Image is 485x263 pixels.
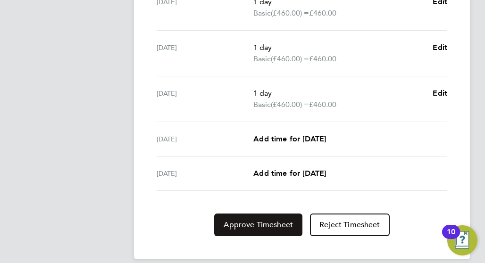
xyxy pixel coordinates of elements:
[433,88,447,99] a: Edit
[271,100,309,109] span: (£460.00) =
[253,168,326,179] a: Add time for [DATE]
[310,214,390,236] button: Reject Timesheet
[253,134,326,143] span: Add time for [DATE]
[309,8,336,17] span: £460.00
[433,89,447,98] span: Edit
[319,220,380,230] span: Reject Timesheet
[157,88,253,110] div: [DATE]
[214,214,302,236] button: Approve Timesheet
[157,42,253,65] div: [DATE]
[253,169,326,178] span: Add time for [DATE]
[309,54,336,63] span: £460.00
[253,53,271,65] span: Basic
[253,99,271,110] span: Basic
[447,225,477,255] button: Open Resource Center, 10 new notifications
[309,100,336,109] span: £460.00
[253,133,326,145] a: Add time for [DATE]
[224,220,293,230] span: Approve Timesheet
[433,43,447,52] span: Edit
[157,168,253,179] div: [DATE]
[157,133,253,145] div: [DATE]
[433,42,447,53] a: Edit
[253,42,425,53] p: 1 day
[253,88,425,99] p: 1 day
[271,8,309,17] span: (£460.00) =
[271,54,309,63] span: (£460.00) =
[253,8,271,19] span: Basic
[447,232,455,244] div: 10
